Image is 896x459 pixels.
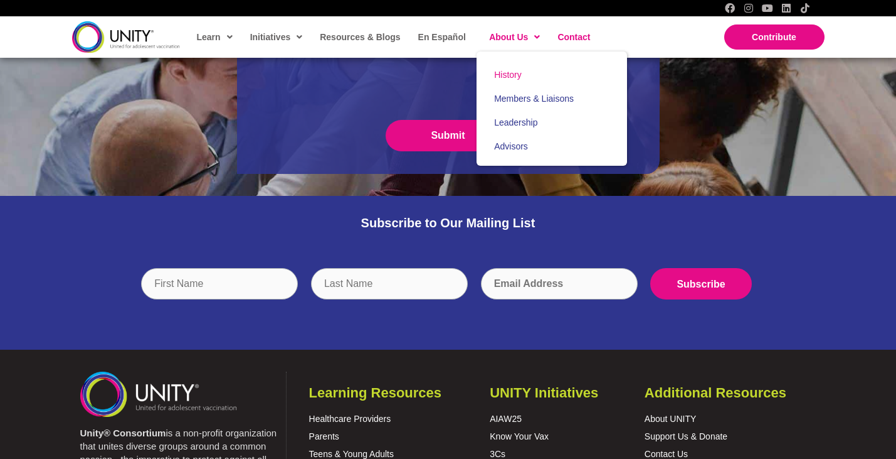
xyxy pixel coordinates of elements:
span: Leadership [494,117,537,127]
a: Instagram [744,3,754,13]
a: Contact Us [645,449,688,459]
span: Members & Liaisons [494,94,574,104]
a: Know Your Vax [490,431,549,441]
span: Contribute [752,32,796,42]
strong: Unity® Consortium [80,428,166,438]
a: History [477,63,627,87]
a: Healthcare Providers [309,414,391,424]
a: TikTok [800,3,810,13]
span: About Us [489,28,540,46]
input: First Name [141,268,298,300]
a: Members & Liaisons [477,87,627,111]
a: Parents [309,431,339,441]
a: YouTube [762,3,772,13]
a: Resources & Blogs [314,23,405,51]
a: About Us [483,23,545,51]
a: About UNITY [645,414,696,424]
a: Facebook [725,3,735,13]
span: Advisors [494,141,528,151]
a: En Español [412,23,471,51]
span: Additional Resources [645,385,786,401]
a: Advisors [477,134,627,158]
a: Leadership [477,111,627,134]
a: Teens & Young Adults [309,449,394,459]
img: unity-logo-dark [72,21,180,52]
span: UNITY Initiatives [490,385,598,401]
span: Learn [197,28,233,46]
a: AIAW25 [490,414,522,424]
img: unity-logo [80,372,237,416]
input: Last Name [311,268,468,300]
iframe: reCAPTCHA [265,51,456,100]
a: Contribute [724,24,825,50]
span: En Español [418,32,466,42]
span: Resources & Blogs [320,32,400,42]
a: LinkedIn [781,3,791,13]
span: Subscribe to Our Mailing List [361,216,535,230]
a: Support Us & Donate [645,431,727,441]
a: Contact [551,23,595,51]
input: Email Address [481,268,638,300]
span: Learning Resources [309,385,442,401]
span: Contact [557,32,590,42]
span: History [494,70,522,80]
a: 3Cs [490,449,505,459]
span: Initiatives [250,28,303,46]
input: Submit [386,120,511,151]
input: Subscribe [650,268,751,300]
